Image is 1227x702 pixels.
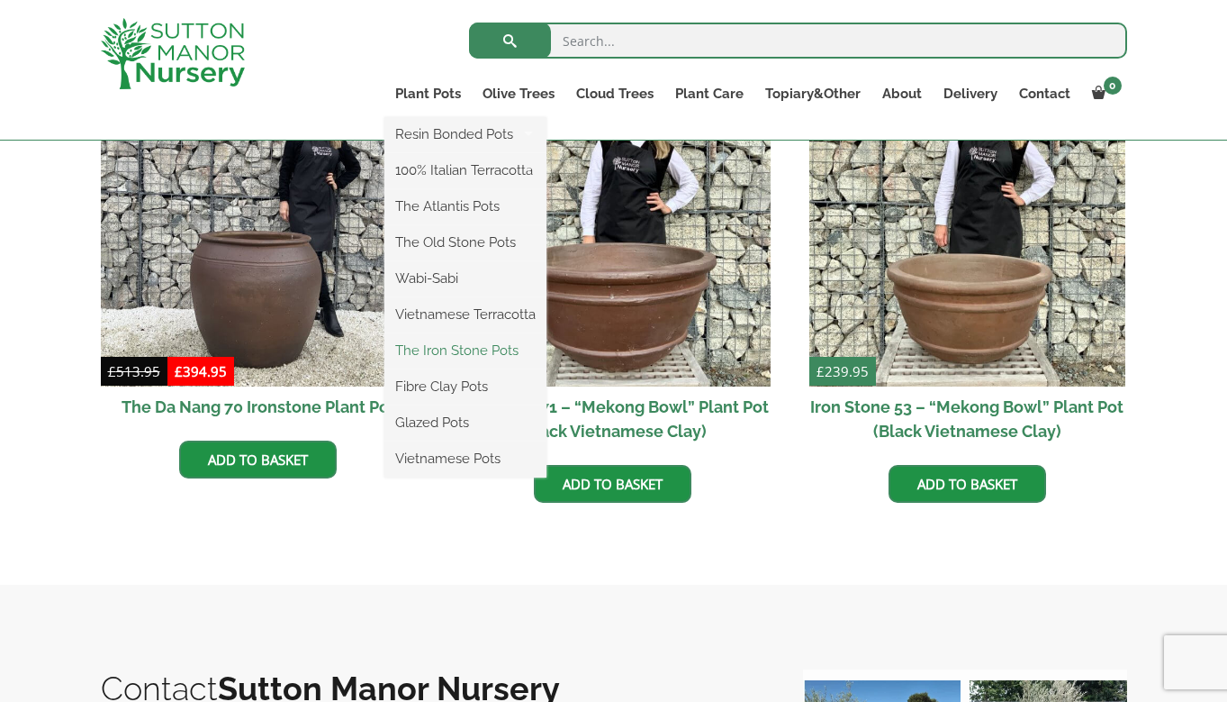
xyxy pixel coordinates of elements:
a: Vietnamese Terracotta [384,301,546,328]
a: The Atlantis Pots [384,193,546,220]
a: Delivery [933,81,1008,106]
img: Iron Stone 53 - "Mekong Bowl" Plant Pot (Black Vietnamese Clay) [809,71,1125,387]
a: Sale! The Da Nang 70 Ironstone Plant Pot [101,71,417,428]
a: 0 [1081,81,1127,106]
img: Iron Stone 71 - "Mekong Bowl" Plant Pot (Black Vietnamese Clay) [455,71,771,387]
span: 0 [1104,77,1122,95]
a: Olive Trees [472,81,565,106]
a: Fibre Clay Pots [384,373,546,400]
span: £ [816,362,825,380]
a: Contact [1008,81,1081,106]
a: £334.95 Iron Stone 71 – “Mekong Bowl” Plant Pot (Black Vietnamese Clay) [455,71,771,452]
h2: Iron Stone 53 – “Mekong Bowl” Plant Pot (Black Vietnamese Clay) [809,387,1125,451]
img: logo [101,18,245,89]
a: Wabi-Sabi [384,265,546,292]
a: About [871,81,933,106]
a: 100% Italian Terracotta [384,157,546,184]
h2: The Da Nang 70 Ironstone Plant Pot [101,387,417,427]
span: £ [108,362,116,380]
a: Topiary&Other [754,81,871,106]
bdi: 513.95 [108,362,160,380]
a: Add to basket: “The Da Nang 70 Ironstone Plant Pot” [179,441,337,479]
a: £239.95 Iron Stone 53 – “Mekong Bowl” Plant Pot (Black Vietnamese Clay) [809,71,1125,452]
a: The Old Stone Pots [384,229,546,256]
a: Add to basket: “Iron Stone 53 - "Mekong Bowl" Plant Pot (Black Vietnamese Clay)” [889,465,1046,503]
a: Plant Pots [384,81,472,106]
input: Search... [469,23,1127,59]
a: Plant Care [664,81,754,106]
a: Vietnamese Pots [384,445,546,472]
a: Cloud Trees [565,81,664,106]
a: Resin Bonded Pots [384,121,546,148]
a: The Iron Stone Pots [384,337,546,364]
h2: Iron Stone 71 – “Mekong Bowl” Plant Pot (Black Vietnamese Clay) [455,387,771,451]
a: Add to basket: “Iron Stone 71 - "Mekong Bowl" Plant Pot (Black Vietnamese Clay)” [534,465,691,503]
bdi: 394.95 [175,362,227,380]
bdi: 239.95 [816,362,869,380]
a: Glazed Pots [384,409,546,436]
span: £ [175,362,183,380]
img: The Da Nang 70 Ironstone Plant Pot [101,71,417,387]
